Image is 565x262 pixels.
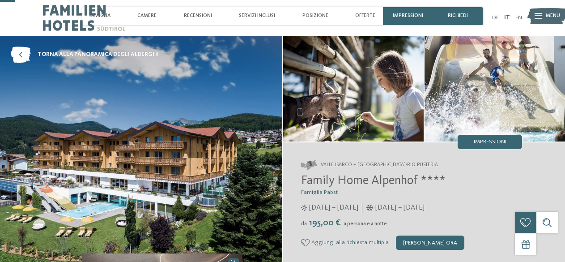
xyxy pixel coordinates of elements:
[311,240,389,246] span: Aggiungi alla richiesta multipla
[366,205,374,211] i: Orari d'apertura inverno
[425,36,565,142] img: Nel family hotel a Maranza dove tutto è possibile
[283,36,424,142] img: Nel family hotel a Maranza dove tutto è possibile
[474,139,506,145] span: Impressioni
[11,47,159,63] a: torna alla panoramica degli alberghi
[344,221,387,227] span: a persona e a notte
[546,13,560,20] span: Menu
[308,219,343,228] span: 195,00 €
[301,221,307,227] span: da
[301,205,307,211] i: Orari d'apertura estate
[492,15,499,21] a: DE
[309,203,358,213] span: [DATE] – [DATE]
[321,162,438,169] span: Valle Isarco – [GEOGRAPHIC_DATA]-Rio Pusteria
[504,15,510,21] a: IT
[38,51,159,59] span: torna alla panoramica degli alberghi
[396,236,464,250] div: [PERSON_NAME] ora
[301,175,446,187] span: Family Home Alpenhof ****
[515,15,522,21] a: EN
[375,203,425,213] span: [DATE] – [DATE]
[301,189,338,195] span: Famiglia Pabst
